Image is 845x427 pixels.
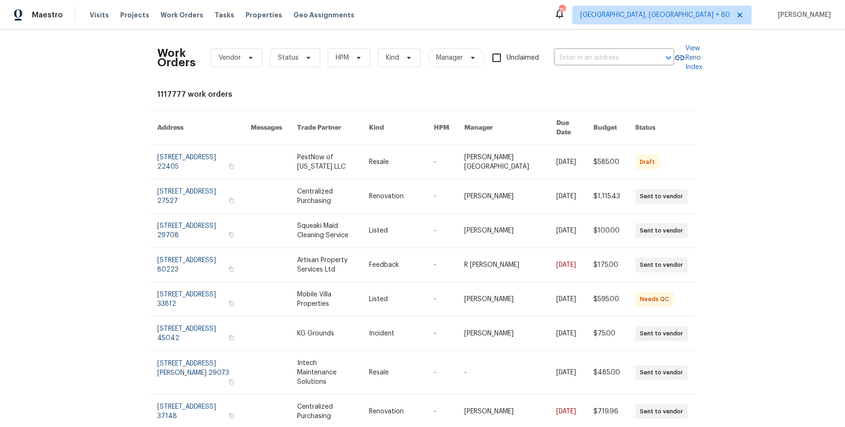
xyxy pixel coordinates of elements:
[290,214,361,248] td: Squeaki Maid Cleaning Service
[361,248,426,282] td: Feedback
[361,145,426,179] td: Resale
[457,111,549,145] th: Manager
[361,214,426,248] td: Listed
[227,162,236,171] button: Copy Address
[426,179,457,214] td: -
[227,265,236,273] button: Copy Address
[554,51,648,65] input: Enter in an address
[227,378,236,386] button: Copy Address
[290,282,361,317] td: Mobile Villa Properties
[278,53,299,62] span: Status
[457,179,549,214] td: [PERSON_NAME]
[227,334,236,342] button: Copy Address
[457,145,549,179] td: [PERSON_NAME][GEOGRAPHIC_DATA]
[361,111,426,145] th: Kind
[457,351,549,395] td: -
[426,351,457,395] td: -
[549,111,586,145] th: Due Date
[586,111,628,145] th: Budget
[227,231,236,239] button: Copy Address
[227,196,236,205] button: Copy Address
[157,90,688,99] div: 1117777 work orders
[290,145,361,179] td: PestNow of [US_STATE] LLC
[227,299,236,308] button: Copy Address
[426,111,457,145] th: HPM
[774,10,831,20] span: [PERSON_NAME]
[290,111,361,145] th: Trade Partner
[290,317,361,351] td: KG Grounds
[293,10,354,20] span: Geo Assignments
[215,12,234,18] span: Tasks
[436,53,463,62] span: Manager
[662,51,675,64] button: Open
[157,48,196,67] h2: Work Orders
[559,6,565,15] div: 753
[580,10,730,20] span: [GEOGRAPHIC_DATA], [GEOGRAPHIC_DATA] + 60
[150,111,243,145] th: Address
[426,317,457,351] td: -
[426,145,457,179] td: -
[336,53,349,62] span: HPM
[361,179,426,214] td: Renovation
[246,10,282,20] span: Properties
[32,10,63,20] span: Maestro
[361,351,426,395] td: Resale
[386,53,399,62] span: Kind
[426,282,457,317] td: -
[426,214,457,248] td: -
[161,10,203,20] span: Work Orders
[227,411,236,420] button: Copy Address
[361,282,426,317] td: Listed
[219,53,241,62] span: Vendor
[290,351,361,395] td: Intech Maintenance Solutions
[674,44,702,72] a: View Reno Index
[290,179,361,214] td: Centralized Purchasing
[290,248,361,282] td: Artisan Property Services Ltd
[457,214,549,248] td: [PERSON_NAME]
[507,53,539,63] span: Unclaimed
[90,10,109,20] span: Visits
[243,111,290,145] th: Messages
[628,111,695,145] th: Status
[457,282,549,317] td: [PERSON_NAME]
[457,248,549,282] td: R [PERSON_NAME]
[361,317,426,351] td: Incident
[426,248,457,282] td: -
[457,317,549,351] td: [PERSON_NAME]
[120,10,149,20] span: Projects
